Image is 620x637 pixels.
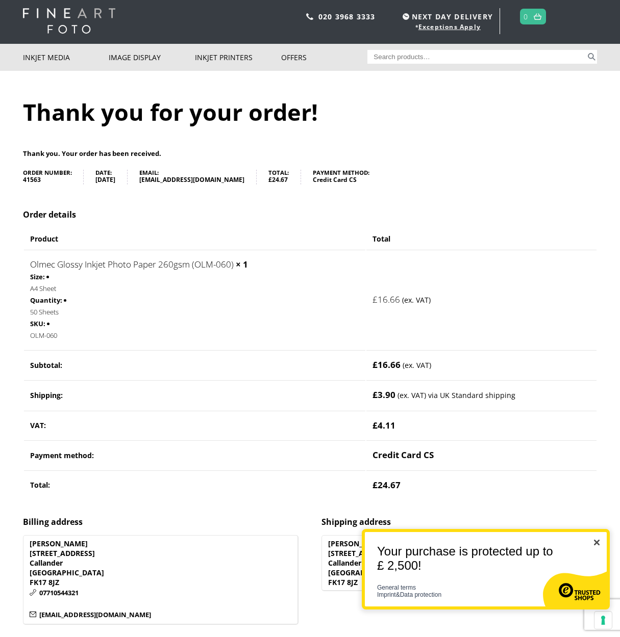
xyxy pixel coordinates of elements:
[373,479,401,491] span: 24.67
[30,587,291,599] p: 07710544321
[268,170,301,184] li: Total:
[398,390,426,400] small: (ex. VAT)
[24,350,365,380] th: Subtotal:
[377,591,441,598] a: Imprint&Data protection
[373,294,378,305] span: £
[366,440,597,469] td: Credit Card CS
[30,295,62,306] strong: Quantity:
[594,539,600,548] button: Close
[373,359,378,370] span: £
[23,175,72,184] strong: 41563
[321,535,597,591] address: [PERSON_NAME] [STREET_ADDRESS] Callander [GEOGRAPHIC_DATA] FK17 8JZ
[30,318,45,330] strong: SKU:
[139,175,244,184] strong: [EMAIL_ADDRESS][DOMAIN_NAME]
[95,170,128,184] li: Date:
[402,295,431,305] small: (ex. VAT)
[24,380,365,410] th: Shipping:
[23,44,109,71] a: Inkjet Media
[318,12,376,21] a: 020 3968 3333
[306,13,313,20] img: phone.svg
[268,175,288,184] bdi: 24.67
[534,13,541,20] img: basket.svg
[24,229,365,249] th: Product
[24,440,365,469] th: Payment method:
[313,175,369,184] strong: Credit Card CS
[281,44,367,71] a: Offers
[373,419,378,431] span: £
[23,148,598,160] p: Thank you. Your order has been received.
[559,583,601,600] img: Trusted Shops logo
[109,44,195,71] a: Image Display
[23,516,299,527] h2: Billing address
[367,50,586,64] input: Search products…
[30,609,291,621] p: [EMAIL_ADDRESS][DOMAIN_NAME]
[268,175,272,184] span: £
[23,535,299,625] address: [PERSON_NAME] [STREET_ADDRESS] Callander [GEOGRAPHIC_DATA] FK17 8JZ
[236,258,248,270] strong: × 1
[365,544,599,573] h1: Your purchase is protected up to £ 2,500!
[377,584,416,591] a: General terms
[418,22,481,31] a: Exceptions Apply
[23,209,598,220] h2: Order details
[403,360,431,370] small: (ex. VAT)
[373,389,395,401] span: 3.90
[373,389,378,401] span: £
[30,283,359,295] p: A4 Sheet
[313,170,381,184] li: Payment method:
[321,516,597,527] h2: Shipping address
[400,11,493,22] span: NEXT DAY DELIVERY
[373,359,401,370] span: 16.66
[24,411,365,440] th: VAT:
[139,170,257,184] li: Email:
[30,306,359,318] p: 50 Sheets
[586,50,598,64] button: Search
[23,96,598,127] h1: Thank you for your order!
[366,229,597,249] th: Total
[30,330,359,341] p: OLM-060
[30,258,234,270] a: Olmec Glossy Inkjet Photo Paper 260gsm (OLM-060)
[24,470,365,499] th: Total:
[195,44,281,71] a: Inkjet Printers
[594,612,612,629] button: Your consent preferences for tracking technologies
[23,8,115,34] img: logo-white.svg
[524,9,528,24] a: 0
[30,271,45,283] strong: Size:
[95,175,115,184] strong: [DATE]
[23,170,84,184] li: Order number:
[403,13,409,20] img: time.svg
[373,294,400,305] bdi: 16.66
[373,479,378,491] span: £
[373,419,395,431] span: 4.11
[428,390,515,400] small: via UK Standard shipping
